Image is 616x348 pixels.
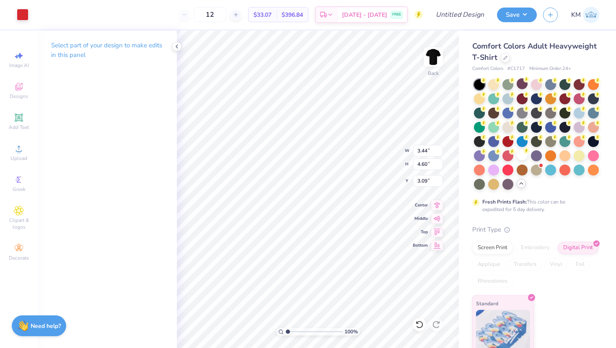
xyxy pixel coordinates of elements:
button: Save [497,8,537,22]
div: Applique [472,258,506,271]
span: Top [413,229,428,235]
span: FREE [392,12,401,18]
div: Vinyl [544,258,568,271]
span: Add Text [9,124,29,131]
strong: Fresh Prints Flash: [482,198,527,205]
span: Clipart & logos [4,217,34,230]
span: $396.84 [282,10,303,19]
span: Bottom [413,242,428,248]
span: Greek [13,186,26,193]
span: $33.07 [254,10,272,19]
p: Select part of your design to make edits in this panel [51,41,163,60]
div: Rhinestones [472,275,513,288]
div: Foil [570,258,590,271]
span: Minimum Order: 24 + [529,65,571,72]
span: Upload [10,155,27,162]
span: Designs [10,93,28,100]
span: Comfort Colors [472,65,503,72]
span: Middle [413,216,428,222]
img: Kylia Mease [583,7,599,23]
input: Untitled Design [429,6,491,23]
span: Decorate [9,255,29,261]
div: This color can be expedited for 5 day delivery. [482,198,585,213]
span: Standard [476,299,498,308]
span: [DATE] - [DATE] [342,10,387,19]
div: Back [428,70,439,77]
span: Comfort Colors Adult Heavyweight T-Shirt [472,41,597,62]
span: KM [571,10,581,20]
span: # C1717 [507,65,525,72]
div: Embroidery [515,242,555,254]
span: Center [413,202,428,208]
a: KM [571,7,599,23]
div: Print Type [472,225,599,235]
div: Screen Print [472,242,513,254]
div: Transfers [508,258,542,271]
span: Image AI [9,62,29,69]
div: Digital Print [558,242,598,254]
input: – – [194,7,226,22]
span: 100 % [344,328,358,335]
strong: Need help? [31,322,61,330]
img: Back [425,49,442,65]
